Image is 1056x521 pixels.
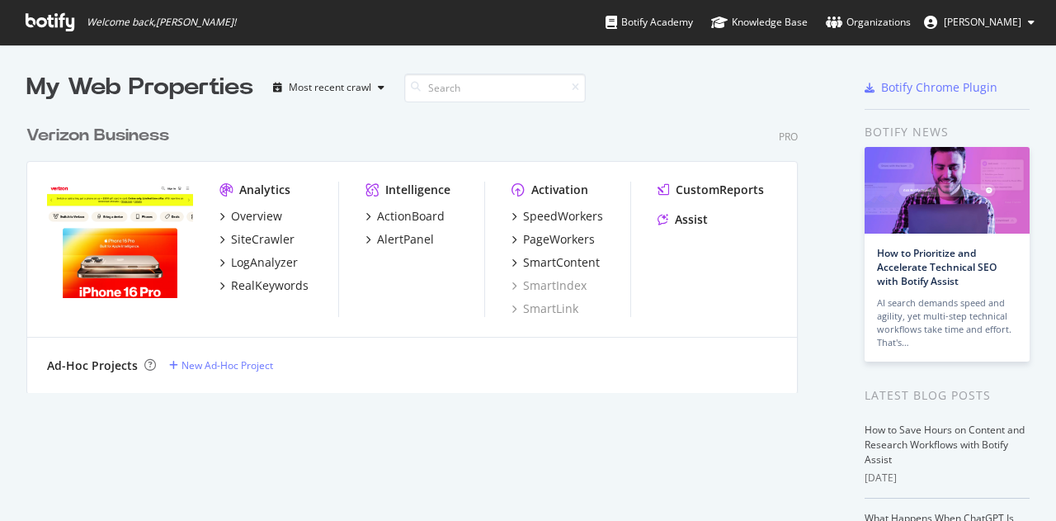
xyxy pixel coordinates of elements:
[26,124,169,148] div: Verizon Business
[511,301,578,317] a: SmartLink
[377,208,445,225] div: ActionBoard
[26,124,176,148] a: Verizon Business
[523,208,603,225] div: SpeedWorkers
[865,79,997,96] a: Botify Chrome Plugin
[219,277,309,294] a: RealKeywords
[779,130,798,144] div: Pro
[231,208,282,225] div: Overview
[911,9,1048,36] button: [PERSON_NAME]
[531,182,588,198] div: Activation
[365,208,445,225] a: ActionBoard
[944,15,1021,29] span: Vinod Immanni
[239,182,290,198] div: Analytics
[511,208,603,225] a: SpeedWorkers
[377,231,434,248] div: AlertPanel
[865,423,1025,467] a: How to Save Hours on Content and Research Workflows with Botify Assist
[675,211,708,228] div: Assist
[231,254,298,271] div: LogAnalyzer
[365,231,434,248] a: AlertPanel
[26,104,811,393] div: grid
[47,358,138,374] div: Ad-Hoc Projects
[87,16,236,29] span: Welcome back, [PERSON_NAME] !
[169,358,273,372] a: New Ad-Hoc Project
[826,14,911,31] div: Organizations
[385,182,450,198] div: Intelligence
[266,74,391,101] button: Most recent crawl
[658,182,764,198] a: CustomReports
[219,208,282,225] a: Overview
[511,231,595,248] a: PageWorkers
[511,254,600,271] a: SmartContent
[865,471,1030,485] div: [DATE]
[219,254,298,271] a: LogAnalyzer
[877,296,1017,349] div: AI search demands speed and agility, yet multi-step technical workflows take time and effort. Tha...
[658,211,708,228] a: Assist
[219,231,295,248] a: SiteCrawler
[523,231,595,248] div: PageWorkers
[231,231,295,248] div: SiteCrawler
[47,182,193,299] img: Verizon.com/business
[231,277,309,294] div: RealKeywords
[711,14,808,31] div: Knowledge Base
[865,123,1030,141] div: Botify news
[877,246,997,288] a: How to Prioritize and Accelerate Technical SEO with Botify Assist
[881,79,997,96] div: Botify Chrome Plugin
[865,386,1030,405] div: Latest Blog Posts
[511,277,587,294] a: SmartIndex
[289,83,371,92] div: Most recent crawl
[26,71,253,104] div: My Web Properties
[404,73,586,102] input: Search
[676,182,764,198] div: CustomReports
[523,254,600,271] div: SmartContent
[865,147,1030,234] img: How to Prioritize and Accelerate Technical SEO with Botify Assist
[181,358,273,372] div: New Ad-Hoc Project
[606,14,693,31] div: Botify Academy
